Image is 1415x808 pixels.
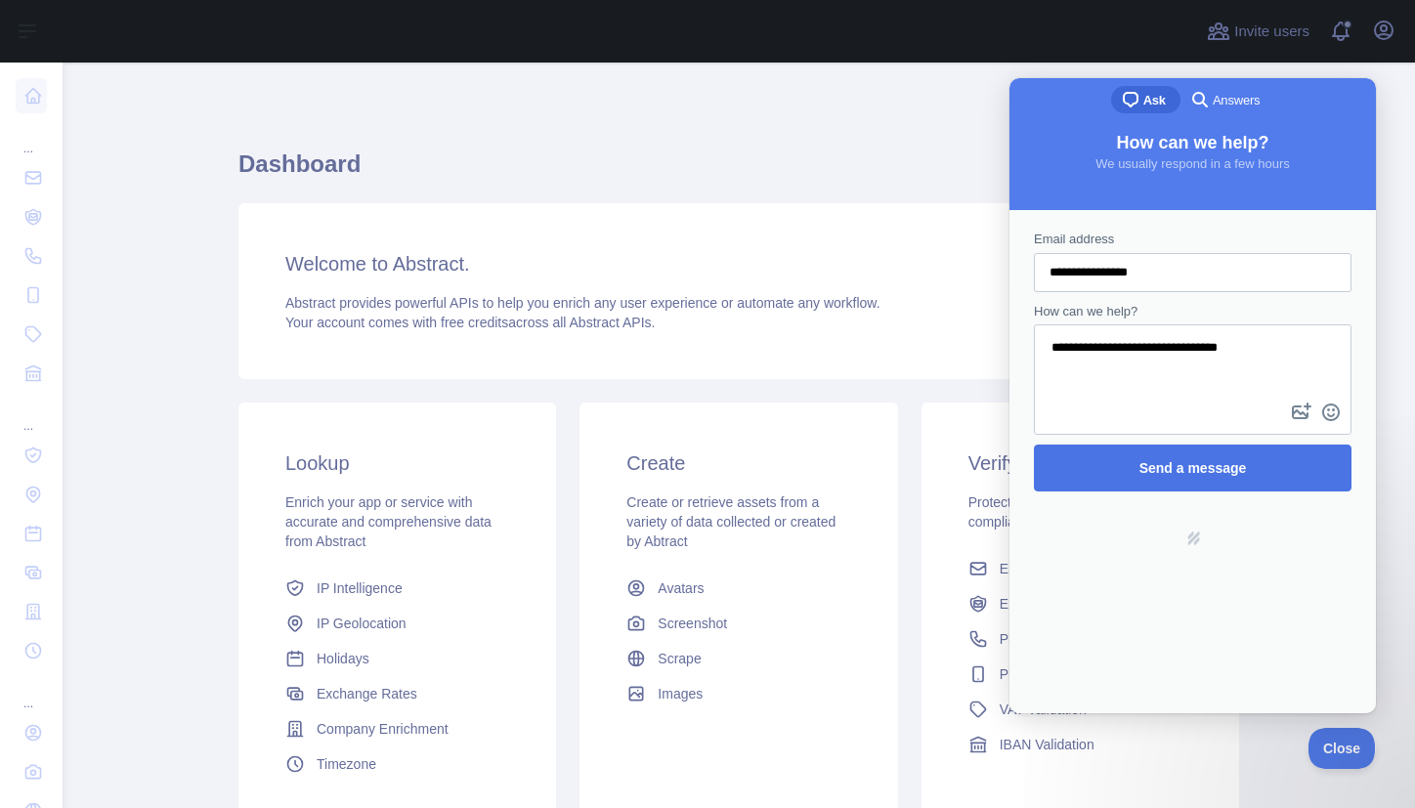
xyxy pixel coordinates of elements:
a: Timezone [278,746,517,782]
a: IBAN Validation [961,727,1200,762]
a: IP Intelligence [278,571,517,606]
a: Avatars [619,571,858,606]
a: Images [619,676,858,711]
span: Invite users [1234,21,1309,43]
span: Phone Intelligence [1000,664,1112,684]
span: Screenshot [658,614,727,633]
iframe: Help Scout Beacon - Live Chat, Contact Form, and Knowledge Base [1009,78,1376,713]
h3: Create [626,449,850,477]
span: Timezone [317,754,376,774]
h3: Welcome to Abstract. [285,250,1192,277]
h1: Dashboard [238,149,1239,195]
div: ... [16,672,47,711]
span: Avatars [658,578,704,598]
span: Email Validation [1000,559,1096,578]
span: IBAN Validation [1000,735,1094,754]
span: Images [658,684,703,703]
a: Scrape [619,641,858,676]
span: Scrape [658,649,701,668]
span: Abstract provides powerful APIs to help you enrich any user experience or automate any workflow. [285,295,880,311]
iframe: Help Scout Beacon - Close [1308,728,1376,769]
span: Phone Validation [1000,629,1102,649]
a: IP Geolocation [278,606,517,641]
span: free credits [441,315,508,330]
a: Company Enrichment [278,711,517,746]
span: Holidays [317,649,369,668]
a: Email Reputation [961,586,1200,621]
a: Email Validation [961,551,1200,586]
span: Exchange Rates [317,684,417,703]
span: IP Intelligence [317,578,403,598]
span: Enrich your app or service with accurate and comprehensive data from Abstract [285,494,492,549]
div: ... [16,395,47,434]
a: Screenshot [619,606,858,641]
h3: Verify [968,449,1192,477]
a: Holidays [278,641,517,676]
span: Company Enrichment [317,719,449,739]
div: ... [16,117,47,156]
span: Email Reputation [1000,594,1104,614]
button: Invite users [1203,16,1313,47]
span: Your account comes with across all Abstract APIs. [285,315,655,330]
span: VAT Validation [1000,700,1087,719]
a: Phone Intelligence [961,657,1200,692]
a: VAT Validation [961,692,1200,727]
span: IP Geolocation [317,614,407,633]
span: Create or retrieve assets from a variety of data collected or created by Abtract [626,494,836,549]
a: Exchange Rates [278,676,517,711]
span: Protect your app and ensure compliance with verification APIs [968,494,1167,530]
a: Phone Validation [961,621,1200,657]
h3: Lookup [285,449,509,477]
